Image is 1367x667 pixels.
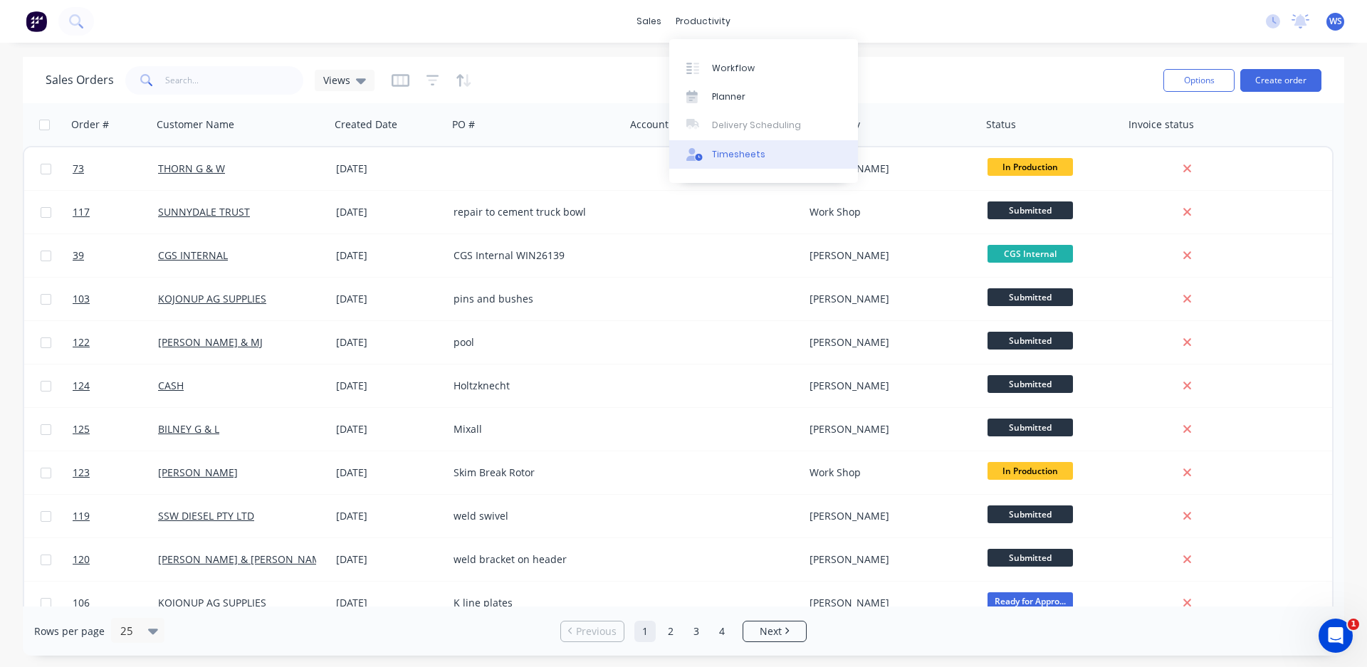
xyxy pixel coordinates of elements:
a: KOJONUP AG SUPPLIES [158,596,266,609]
div: [DATE] [336,292,442,306]
span: CGS Internal [988,245,1073,263]
ul: Pagination [555,621,812,642]
div: weld bracket on header [454,552,612,567]
div: [DATE] [336,596,442,610]
span: 124 [73,379,90,393]
div: Skim Break Rotor [454,466,612,480]
a: CGS INTERNAL [158,248,228,262]
a: 124 [73,364,158,407]
div: [PERSON_NAME] [810,248,968,263]
a: [PERSON_NAME] & MJ [158,335,263,349]
a: Previous page [561,624,624,639]
h1: Sales Orders [46,73,114,87]
div: [PERSON_NAME] [810,422,968,436]
span: In Production [988,462,1073,480]
div: Invoice status [1128,117,1194,132]
input: Search... [165,66,304,95]
span: Submitted [988,288,1073,306]
a: Next page [743,624,806,639]
span: Submitted [988,332,1073,350]
a: 123 [73,451,158,494]
a: KOJONUP AG SUPPLIES [158,292,266,305]
div: [DATE] [336,422,442,436]
div: PO # [452,117,475,132]
a: THORN G & W [158,162,225,175]
div: Planner [712,90,745,103]
div: Workflow [712,62,755,75]
a: SUNNYDALE TRUST [158,205,250,219]
a: 103 [73,278,158,320]
button: Options [1163,69,1235,92]
span: Submitted [988,549,1073,567]
span: Previous [576,624,617,639]
span: WS [1329,15,1342,28]
a: Page 4 [711,621,733,642]
div: K line plates [454,596,612,610]
a: 122 [73,321,158,364]
a: Page 2 [660,621,681,642]
button: Create order [1240,69,1321,92]
div: Mixall [454,422,612,436]
a: 39 [73,234,158,277]
span: 123 [73,466,90,480]
div: [DATE] [336,205,442,219]
a: Workflow [669,53,858,82]
span: 73 [73,162,84,176]
div: pins and bushes [454,292,612,306]
div: [PERSON_NAME] [810,162,968,176]
a: 119 [73,495,158,537]
div: Work Shop [810,466,968,480]
div: Holtzknecht [454,379,612,393]
div: pool [454,335,612,350]
span: 39 [73,248,84,263]
span: 119 [73,509,90,523]
a: Page 3 [686,621,707,642]
a: 117 [73,191,158,233]
div: Work Shop [810,205,968,219]
a: Timesheets [669,140,858,169]
a: Page 1 is your current page [634,621,656,642]
span: 117 [73,205,90,219]
a: 73 [73,147,158,190]
a: 120 [73,538,158,581]
div: Status [986,117,1016,132]
div: [PERSON_NAME] [810,596,968,610]
div: sales [629,11,669,32]
span: 103 [73,292,90,306]
span: 125 [73,422,90,436]
a: BILNEY G & L [158,422,219,436]
div: [PERSON_NAME] [810,292,968,306]
a: 106 [73,582,158,624]
div: [DATE] [336,552,442,567]
span: Submitted [988,375,1073,393]
div: [DATE] [336,162,442,176]
a: [PERSON_NAME] & [PERSON_NAME] [158,552,330,566]
div: [PERSON_NAME] [810,552,968,567]
div: [DATE] [336,335,442,350]
span: In Production [988,158,1073,176]
span: 120 [73,552,90,567]
span: Next [760,624,782,639]
span: Submitted [988,201,1073,219]
a: CASH [158,379,184,392]
span: Rows per page [34,624,105,639]
span: Submitted [988,419,1073,436]
div: [PERSON_NAME] [810,379,968,393]
div: Accounting Order # [630,117,724,132]
div: [DATE] [336,379,442,393]
span: 122 [73,335,90,350]
div: Created Date [335,117,397,132]
span: Ready for Appro... [988,592,1073,610]
div: Customer Name [157,117,234,132]
div: Order # [71,117,109,132]
a: SSW DIESEL PTY LTD [158,509,254,522]
div: weld swivel [454,509,612,523]
span: 106 [73,596,90,610]
img: Factory [26,11,47,32]
div: [PERSON_NAME] [810,335,968,350]
div: productivity [669,11,738,32]
div: CGS Internal WIN26139 [454,248,612,263]
div: [PERSON_NAME] [810,509,968,523]
div: [DATE] [336,248,442,263]
span: 1 [1348,619,1359,630]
